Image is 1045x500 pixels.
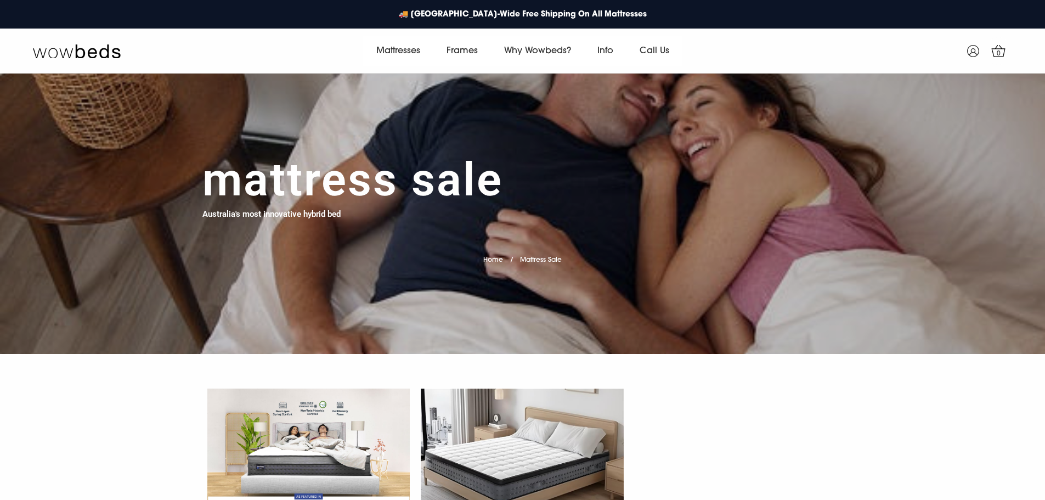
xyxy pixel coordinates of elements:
[483,257,503,263] a: Home
[520,257,562,263] span: Mattress Sale
[202,153,503,207] h1: Mattress Sale
[433,36,491,66] a: Frames
[993,48,1004,59] span: 0
[202,208,341,221] h4: Australia's most innovative hybrid bed
[626,36,682,66] a: Call Us
[363,36,433,66] a: Mattresses
[393,3,652,26] a: 🚚 [GEOGRAPHIC_DATA]-Wide Free Shipping On All Mattresses
[985,37,1012,65] a: 0
[584,36,626,66] a: Info
[491,36,584,66] a: Why Wowbeds?
[483,242,562,270] nav: breadcrumbs
[510,257,513,263] span: /
[33,43,121,59] img: Wow Beds Logo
